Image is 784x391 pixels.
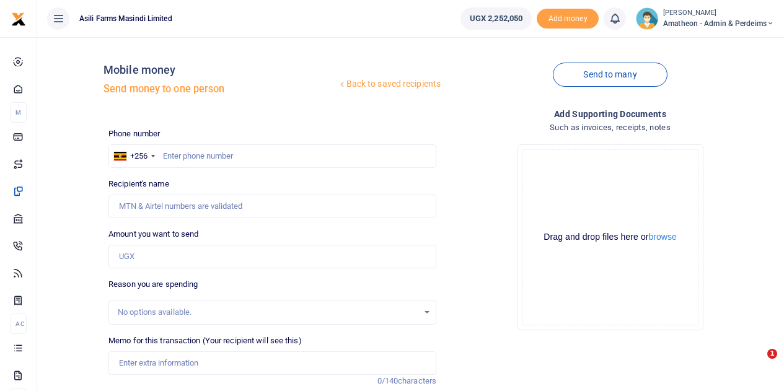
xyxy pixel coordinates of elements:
div: Uganda: +256 [109,145,159,167]
a: logo-small logo-large logo-large [11,14,26,23]
span: Add money [537,9,599,29]
label: Memo for this transaction (Your recipient will see this) [108,335,302,347]
a: Back to saved recipients [337,73,442,95]
span: 1 [767,349,777,359]
h4: Mobile money [104,63,337,77]
a: Add money [537,13,599,22]
div: File Uploader [518,144,703,330]
li: Toup your wallet [537,9,599,29]
li: Wallet ballance [456,7,537,30]
img: profile-user [636,7,658,30]
a: UGX 2,252,050 [460,7,532,30]
div: +256 [130,150,148,162]
button: browse [649,232,677,241]
h4: Add supporting Documents [446,107,774,121]
span: Asili Farms Masindi Limited [74,13,177,24]
h5: Send money to one person [104,83,337,95]
input: UGX [108,245,436,268]
span: UGX 2,252,050 [470,12,522,25]
a: profile-user [PERSON_NAME] Amatheon - Admin & Perdeims [636,7,774,30]
li: Ac [10,314,27,334]
input: Enter phone number [108,144,436,168]
span: Amatheon - Admin & Perdeims [663,18,774,29]
small: [PERSON_NAME] [663,8,774,19]
div: No options available. [118,306,418,319]
div: Drag and drop files here or [523,231,698,243]
label: Recipient's name [108,178,169,190]
label: Reason you are spending [108,278,198,291]
a: Send to many [553,63,667,87]
input: MTN & Airtel numbers are validated [108,195,436,218]
li: M [10,102,27,123]
iframe: Intercom live chat [742,349,772,379]
input: Enter extra information [108,351,436,375]
label: Phone number [108,128,160,140]
img: logo-small [11,12,26,27]
h4: Such as invoices, receipts, notes [446,121,774,134]
label: Amount you want to send [108,228,198,240]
